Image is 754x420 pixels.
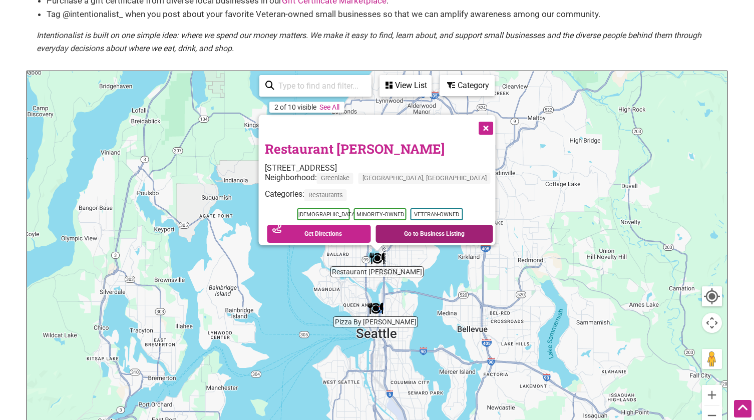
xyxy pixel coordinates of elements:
[380,75,432,97] div: See a list of the visible businesses
[702,349,722,369] button: Drag Pegman onto the map to open Street View
[358,173,491,184] span: [GEOGRAPHIC_DATA], [GEOGRAPHIC_DATA]
[265,190,496,206] div: Categories:
[702,286,722,306] button: Your Location
[368,301,383,316] div: Pizza By Ruffin
[37,31,701,53] em: Intentionalist is built on one simple idea: where we spend our money matters. We make it easy to ...
[317,173,353,184] span: Greenlake
[354,208,407,220] span: Minority-Owned
[265,140,445,157] a: Restaurant [PERSON_NAME]
[411,208,463,220] span: Veteran-Owned
[297,208,350,220] span: [DEMOGRAPHIC_DATA]-Owned
[267,225,371,243] a: Get Directions
[265,163,496,173] div: [STREET_ADDRESS]
[381,76,431,95] div: View List
[369,251,385,266] div: Restaurant Christine
[304,190,347,201] span: Restaurants
[259,75,371,97] div: Type to search and filter
[734,400,751,417] div: Scroll Back to Top
[265,173,496,189] div: Neighborhood:
[702,385,722,405] button: Zoom in
[473,115,498,140] button: Close
[319,103,339,111] a: See All
[441,76,494,95] div: Category
[47,8,717,21] li: Tag @intentionalist_ when you post about your favorite Veteran-owned small businesses so that we ...
[375,225,493,243] a: Go to Business Listing
[274,76,365,96] input: Type to find and filter...
[274,103,316,111] div: 2 of 10 visible
[702,313,722,333] button: Map camera controls
[440,75,495,96] div: Filter by category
